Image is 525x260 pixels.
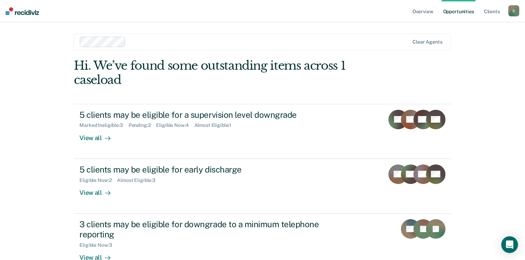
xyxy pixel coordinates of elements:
div: 5 clients may be eligible for a supervision level downgrade [79,110,324,120]
div: Eligible Now : 2 [79,177,117,183]
a: 5 clients may be eligible for a supervision level downgradeMarked Ineligible:3Pending:2Eligible N... [74,104,451,159]
div: Almost Eligible : 1 [194,122,237,128]
div: Pending : 2 [129,122,156,128]
div: Eligible Now : 3 [79,242,117,248]
a: 5 clients may be eligible for early dischargeEligible Now:2Almost Eligible:3View all [74,159,451,214]
div: Hi. We’ve found some outstanding items across 1 caseload [74,59,376,87]
div: 3 clients may be eligible for downgrade to a minimum telephone reporting [79,219,324,239]
div: Eligible Now : 4 [156,122,194,128]
button: D [508,5,519,16]
div: View all [79,183,118,197]
div: Clear agents [412,39,442,45]
div: View all [79,128,118,142]
div: Almost Eligible : 3 [117,177,161,183]
div: Open Intercom Messenger [501,236,518,253]
img: Recidiviz [6,7,39,15]
div: Marked Ineligible : 3 [79,122,128,128]
div: 5 clients may be eligible for early discharge [79,165,324,175]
